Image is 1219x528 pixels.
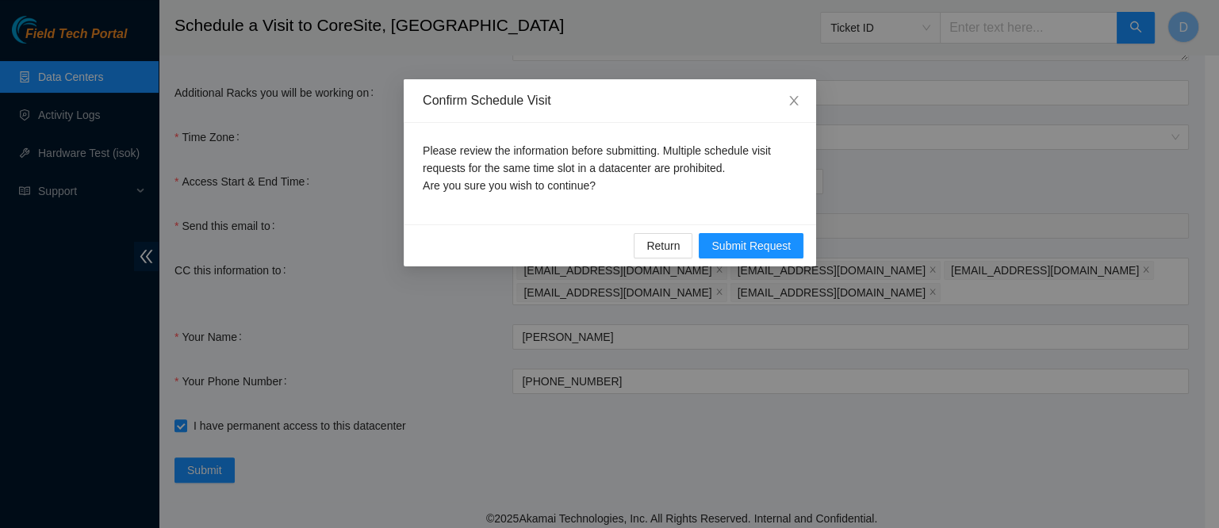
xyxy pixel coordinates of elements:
div: Confirm Schedule Visit [423,92,797,109]
span: close [788,94,800,107]
span: Submit Request [711,237,791,254]
p: Please review the information before submitting. Multiple schedule visit requests for the same ti... [423,142,797,194]
button: Close [772,79,816,124]
button: Submit Request [699,233,803,258]
span: Return [646,237,680,254]
button: Return [634,233,692,258]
